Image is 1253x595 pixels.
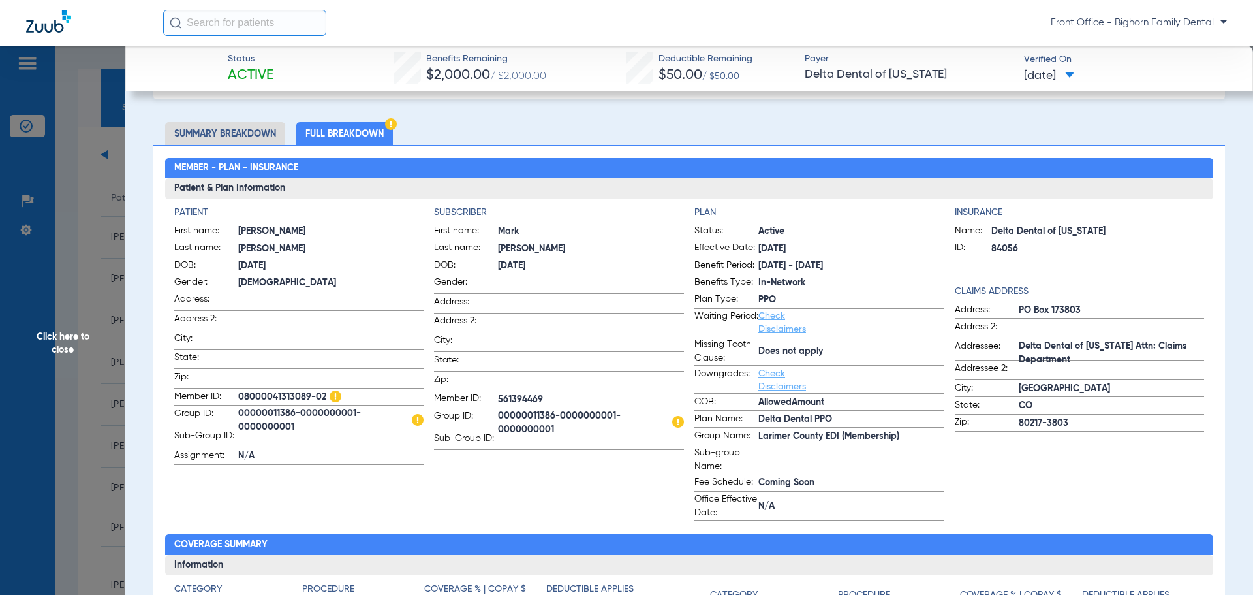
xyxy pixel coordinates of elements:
[694,367,758,393] span: Downgrades:
[498,416,684,430] span: 00000011386-0000000001-0000000001
[758,312,806,334] a: Check Disclaimers
[434,295,498,313] span: Address:
[694,310,758,336] span: Waiting Period:
[238,391,424,404] span: 08000041313089-02
[955,340,1019,361] span: Addressee:
[694,293,758,308] span: Plan Type:
[955,381,1019,397] span: City:
[165,534,1214,555] h2: Coverage Summary
[434,334,498,351] span: City:
[170,17,181,29] img: Search Icon
[694,276,758,291] span: Benefits Type:
[694,206,944,219] h4: Plan
[991,225,1205,238] span: Delta Dental of [US_STATE]
[498,225,684,238] span: Mark
[174,276,238,291] span: Gender:
[1188,532,1253,595] iframe: Chat Widget
[955,224,991,240] span: Name:
[426,69,490,82] span: $2,000.00
[694,395,758,411] span: COB:
[165,122,285,145] li: Summary Breakdown
[238,242,424,256] span: [PERSON_NAME]
[758,259,944,273] span: [DATE] - [DATE]
[694,241,758,257] span: Effective Date:
[694,492,758,520] span: Office Effective Date:
[434,432,498,449] span: Sub-Group ID:
[434,392,498,408] span: Member ID:
[26,10,71,33] img: Zuub Logo
[1019,382,1205,396] span: [GEOGRAPHIC_DATA]
[434,276,498,293] span: Gender:
[955,320,1019,338] span: Address 2:
[434,259,498,274] span: DOB:
[702,72,739,81] span: / $50.00
[412,414,424,426] img: Hazard
[658,69,702,82] span: $50.00
[758,413,944,426] span: Delta Dental PPO
[1019,417,1205,430] span: 80217-3803
[498,242,684,256] span: [PERSON_NAME]
[174,312,238,330] span: Address 2:
[955,241,991,257] span: ID:
[174,370,238,388] span: Zip:
[1024,68,1074,84] span: [DATE]
[758,369,806,391] a: Check Disclaimers
[694,475,758,491] span: Fee Schedule:
[174,429,238,447] span: Sub-Group ID:
[434,314,498,332] span: Address 2:
[174,224,238,240] span: First name:
[434,373,498,391] span: Zip:
[758,430,944,443] span: Larimer County EDI (Membership)
[805,52,1013,66] span: Payer
[238,259,424,273] span: [DATE]
[165,158,1214,179] h2: Member - Plan - Insurance
[1019,304,1205,317] span: PO Box 173803
[238,276,424,290] span: [DEMOGRAPHIC_DATA]
[163,10,326,36] input: Search for patients
[434,241,498,257] span: Last name:
[228,67,273,85] span: Active
[694,224,758,240] span: Status:
[955,285,1205,298] h4: Claims Address
[174,259,238,274] span: DOB:
[434,206,684,219] h4: Subscriber
[228,52,273,66] span: Status
[174,390,238,406] span: Member ID:
[955,362,1019,379] span: Addressee 2:
[434,224,498,240] span: First name:
[426,52,546,66] span: Benefits Remaining
[165,555,1214,576] h3: Information
[174,206,424,219] h4: Patient
[955,206,1205,219] app-breakdown-title: Insurance
[174,332,238,349] span: City:
[498,393,684,407] span: 561394469
[758,500,944,513] span: N/A
[1051,16,1227,29] span: Front Office - Bighorn Family Dental
[238,449,424,463] span: N/A
[758,293,944,307] span: PPO
[1019,346,1205,360] span: Delta Dental of [US_STATE] Attn: Claims Department
[434,353,498,371] span: State:
[238,414,424,428] span: 00000011386-0000000001-0000000001
[758,225,944,238] span: Active
[672,416,684,428] img: Hazard
[758,345,944,359] span: Does not apply
[991,242,1205,256] span: 84056
[434,410,498,430] span: Group ID:
[758,476,944,490] span: Coming Soon
[174,407,238,428] span: Group ID:
[238,225,424,238] span: [PERSON_NAME]
[694,412,758,428] span: Plan Name:
[758,242,944,256] span: [DATE]
[805,67,1013,83] span: Delta Dental of [US_STATE]
[758,396,944,410] span: AllowedAmount
[694,259,758,274] span: Benefit Period:
[385,118,397,130] img: Hazard
[955,303,1019,319] span: Address:
[174,449,238,464] span: Assignment:
[955,415,1019,431] span: Zip:
[694,429,758,445] span: Group Name:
